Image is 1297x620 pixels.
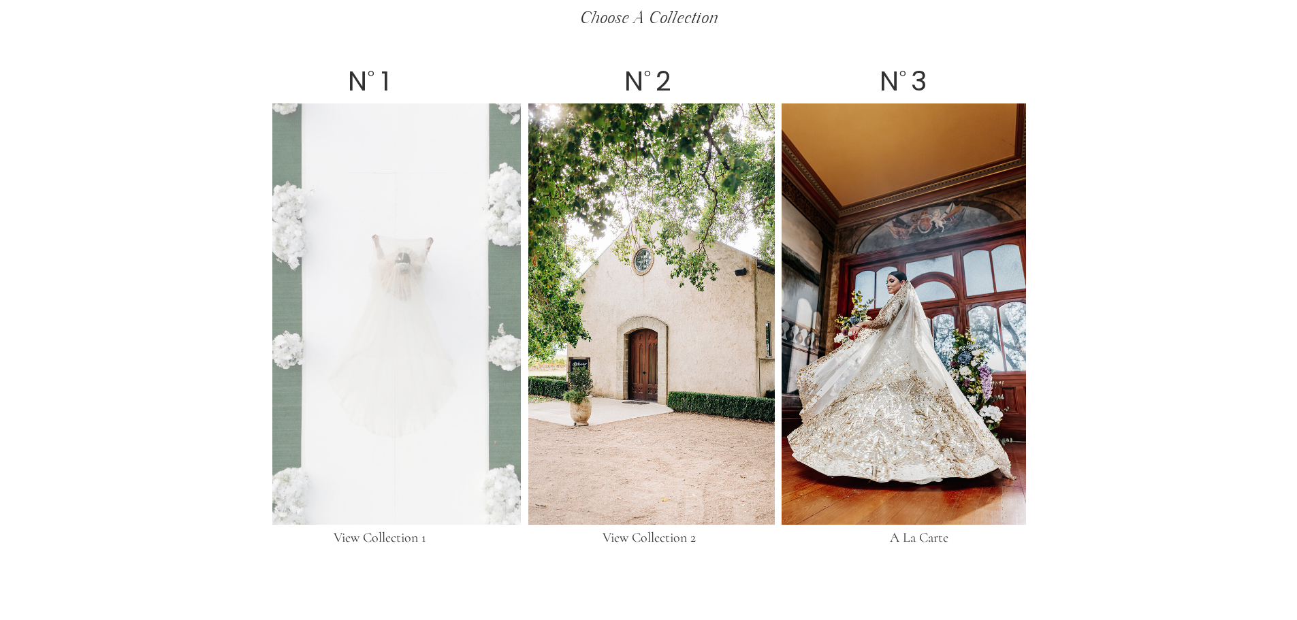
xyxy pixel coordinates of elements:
h3: View Collection 1 [298,531,462,551]
h2: 3 [904,67,933,98]
p: o [368,67,380,84]
h2: 1 [370,67,400,98]
p: choose a collection [467,10,831,27]
a: View Collection 2 [573,531,726,551]
p: o [899,67,912,84]
h3: A La Carte [858,531,980,551]
p: o [644,67,656,84]
h2: 2 [649,67,678,98]
h2: N [620,67,649,98]
h2: N [875,67,904,98]
h2: N [343,67,372,98]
